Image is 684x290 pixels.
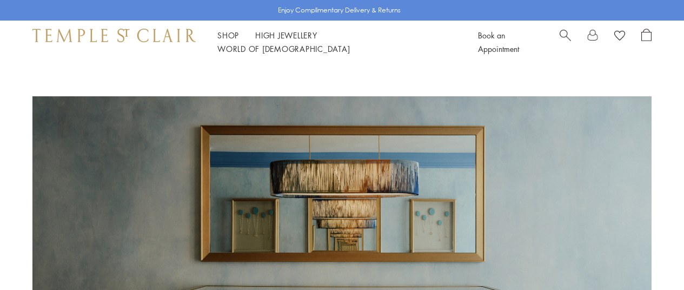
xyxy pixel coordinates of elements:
a: Open Shopping Bag [641,29,652,56]
a: Search [560,29,571,56]
p: Enjoy Complimentary Delivery & Returns [278,5,401,16]
img: Temple St. Clair [32,29,196,42]
a: High JewelleryHigh Jewellery [255,30,317,41]
a: Book an Appointment [478,30,519,54]
nav: Main navigation [217,29,454,56]
a: World of [DEMOGRAPHIC_DATA]World of [DEMOGRAPHIC_DATA] [217,43,350,54]
a: View Wishlist [614,29,625,45]
a: ShopShop [217,30,239,41]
